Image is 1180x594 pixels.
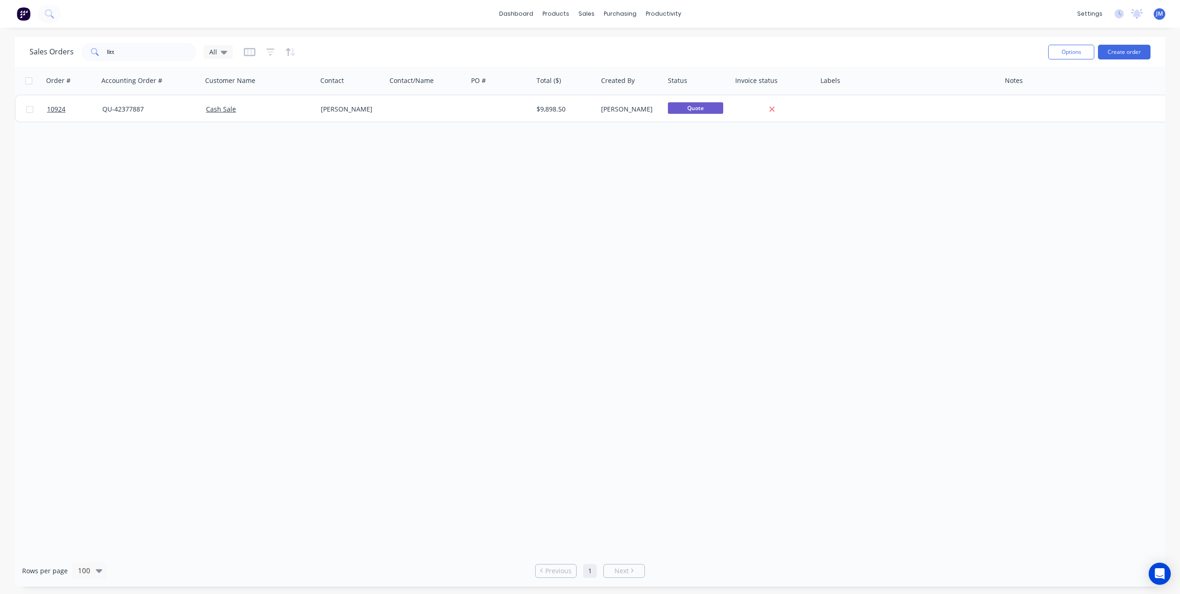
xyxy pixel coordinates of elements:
[22,566,68,576] span: Rows per page
[574,7,599,21] div: sales
[668,76,687,85] div: Status
[320,76,344,85] div: Contact
[1073,7,1107,21] div: settings
[101,76,162,85] div: Accounting Order #
[107,43,197,61] input: Search...
[599,7,641,21] div: purchasing
[471,76,486,85] div: PO #
[17,7,30,21] img: Factory
[537,105,591,114] div: $9,898.50
[321,105,379,114] div: [PERSON_NAME]
[389,76,434,85] div: Contact/Name
[537,76,561,85] div: Total ($)
[47,95,102,123] a: 10924
[1149,563,1171,585] div: Open Intercom Messenger
[604,566,644,576] a: Next page
[495,7,538,21] a: dashboard
[536,566,576,576] a: Previous page
[531,564,649,578] ul: Pagination
[1005,76,1023,85] div: Notes
[206,105,236,113] a: Cash Sale
[205,76,255,85] div: Customer Name
[820,76,840,85] div: Labels
[668,102,723,114] span: Quote
[583,564,597,578] a: Page 1 is your current page
[46,76,71,85] div: Order #
[1156,10,1163,18] span: JM
[47,105,65,114] span: 10924
[545,566,572,576] span: Previous
[641,7,686,21] div: productivity
[614,566,629,576] span: Next
[102,105,144,113] a: QU-42377887
[601,76,635,85] div: Created By
[209,47,217,57] span: All
[601,105,658,114] div: [PERSON_NAME]
[735,76,778,85] div: Invoice status
[538,7,574,21] div: products
[1098,45,1150,59] button: Create order
[29,47,74,56] h1: Sales Orders
[1048,45,1094,59] button: Options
